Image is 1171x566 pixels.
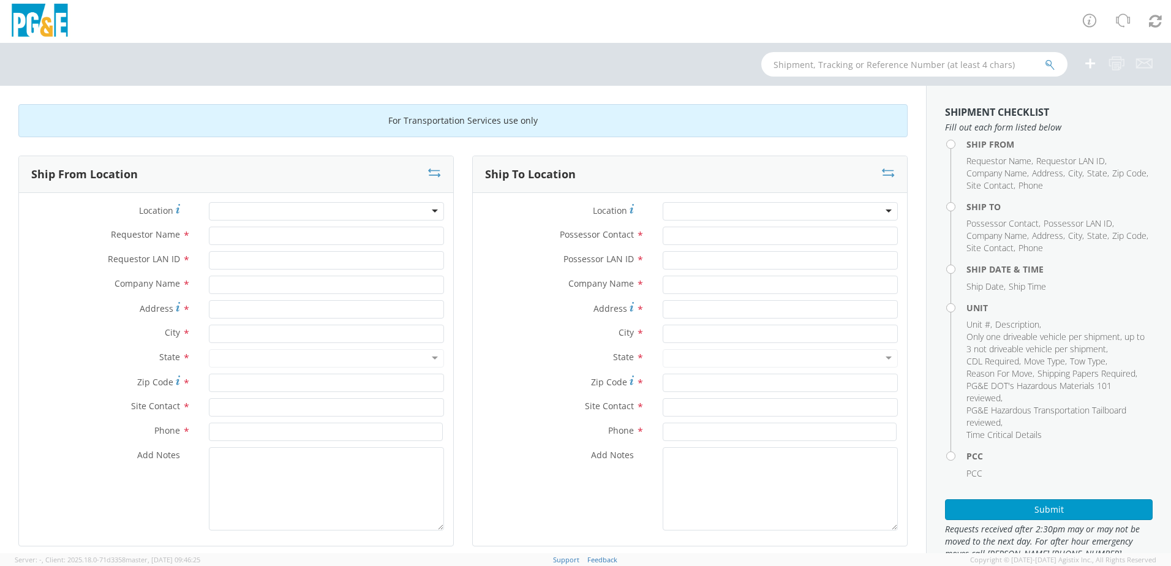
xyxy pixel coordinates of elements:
li: , [1087,167,1109,179]
li: , [966,404,1150,429]
li: , [966,355,1021,368]
a: Feedback [587,555,617,564]
strong: Shipment Checklist [945,105,1049,119]
span: Company Name [115,277,180,289]
a: Support [553,555,579,564]
li: , [1036,155,1107,167]
span: Server: - [15,555,43,564]
span: Company Name [568,277,634,289]
span: Zip Code [1112,167,1147,179]
span: Shipping Papers Required [1037,368,1135,379]
li: , [1112,230,1148,242]
span: Unit # [966,319,990,330]
li: , [966,217,1041,230]
span: Tow Type [1070,355,1105,367]
span: Location [139,205,173,216]
span: PG&E DOT's Hazardous Materials 101 reviewed [966,380,1112,404]
span: State [613,351,634,363]
span: Fill out each form listed below [945,121,1153,134]
h4: PCC [966,451,1153,461]
span: CDL Required [966,355,1019,367]
li: , [1068,230,1084,242]
span: Site Contact [131,400,180,412]
h4: Ship From [966,140,1153,149]
span: Move Type [1024,355,1065,367]
li: , [1037,368,1137,380]
span: Company Name [966,230,1027,241]
img: pge-logo-06675f144f4cfa6a6814.png [9,4,70,40]
span: Company Name [966,167,1027,179]
li: , [1068,167,1084,179]
span: Phone [1019,242,1043,254]
span: Possessor Contact [560,228,634,240]
span: City [1068,167,1082,179]
span: Phone [608,424,634,436]
li: , [966,281,1006,293]
span: Add Notes [137,449,180,461]
span: Possessor Contact [966,217,1039,229]
li: , [966,368,1034,380]
div: For Transportation Services use only [18,104,908,137]
li: , [966,331,1150,355]
span: Address [1032,230,1063,241]
li: , [966,319,992,331]
span: Zip Code [1112,230,1147,241]
span: PCC [966,467,982,479]
li: , [1032,230,1065,242]
span: Location [593,205,627,216]
span: , [42,555,43,564]
li: , [1044,217,1114,230]
span: Address [1032,167,1063,179]
span: Site Contact [585,400,634,412]
span: City [165,326,180,338]
span: Copyright © [DATE]-[DATE] Agistix Inc., All Rights Reserved [970,555,1156,565]
span: Time Critical Details [966,429,1042,440]
h4: Ship Date & Time [966,265,1153,274]
li: , [966,167,1029,179]
span: Possessor LAN ID [1044,217,1112,229]
li: , [966,179,1015,192]
li: , [1112,167,1148,179]
span: Address [140,303,173,314]
span: Requestor LAN ID [108,253,180,265]
li: , [966,155,1033,167]
h3: Ship From Location [31,168,138,181]
span: Phone [154,424,180,436]
li: , [966,380,1150,404]
button: Submit [945,499,1153,520]
span: PG&E Hazardous Transportation Tailboard reviewed [966,404,1126,428]
span: State [1087,167,1107,179]
span: Add Notes [591,449,634,461]
h4: Unit [966,303,1153,312]
h4: Ship To [966,202,1153,211]
span: Ship Time [1009,281,1046,292]
span: Ship Date [966,281,1004,292]
span: Only one driveable vehicle per shipment, up to 3 not driveable vehicle per shipment [966,331,1145,355]
span: Phone [1019,179,1043,191]
li: , [966,230,1029,242]
span: Address [593,303,627,314]
span: Requestor Name [111,228,180,240]
span: Possessor LAN ID [563,253,634,265]
li: , [1032,167,1065,179]
span: Zip Code [137,376,173,388]
li: , [995,319,1041,331]
h3: Ship To Location [485,168,576,181]
li: , [966,242,1015,254]
span: Requestor LAN ID [1036,155,1105,167]
input: Shipment, Tracking or Reference Number (at least 4 chars) [761,52,1067,77]
span: State [159,351,180,363]
span: Site Contact [966,179,1014,191]
span: Requestor Name [966,155,1031,167]
span: Reason For Move [966,368,1033,379]
li: , [1087,230,1109,242]
span: City [1068,230,1082,241]
span: Requests received after 2:30pm may or may not be moved to the next day. For after hour emergency ... [945,523,1153,560]
li: , [1024,355,1067,368]
span: Description [995,319,1039,330]
span: master, [DATE] 09:46:25 [126,555,200,564]
span: Site Contact [966,242,1014,254]
span: City [619,326,634,338]
li: , [1070,355,1107,368]
span: State [1087,230,1107,241]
